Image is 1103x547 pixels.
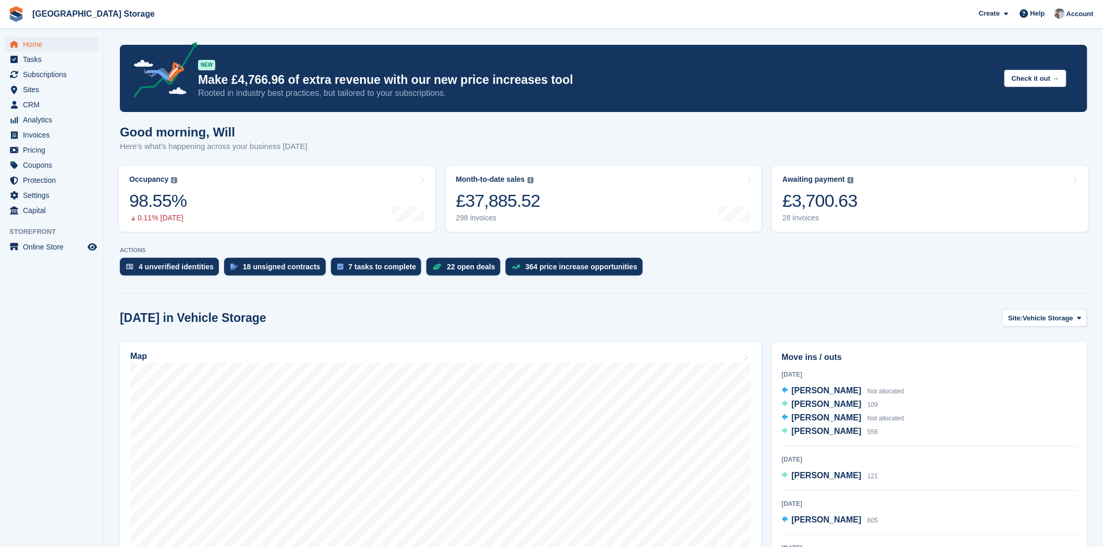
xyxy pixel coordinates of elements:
p: Rooted in industry best practices, but tailored to your subscriptions. [198,88,996,99]
div: 0.11% [DATE] [129,214,187,222]
div: 28 invoices [782,214,857,222]
p: ACTIONS [120,247,1087,254]
span: 556 [867,428,878,436]
span: [PERSON_NAME] [792,400,862,408]
button: Send a message… [179,337,195,354]
div: [DATE] [782,455,1077,464]
img: icon-info-grey-7440780725fd019a000dd9b08b2336e03edf1995a4989e88bcd33f0948082b44.svg [848,177,854,183]
div: [DATE] [782,370,1077,379]
div: the domain is the same but with .[DOMAIN_NAME] instead of .com [46,88,192,108]
div: Will says… [8,116,200,150]
span: [PERSON_NAME] [792,471,862,480]
img: task-75834270c22a3079a89374b754ae025e5fb1db73e45f91037f5363f120a921f8.svg [337,264,344,270]
span: Protection [23,173,85,188]
div: 7 tasks to complete [349,263,416,271]
div: Will says… [8,56,200,115]
div: the dns provider is reg123 (Same as it currently is)the domain is the same but with .[DOMAIN_NAME... [38,56,200,114]
div: Awaiting payment [782,175,845,184]
a: [PERSON_NAME] 556 [782,425,878,439]
div: 298 invoices [456,214,541,222]
div: I just need to double check some things with my IT guy before any changes are made [38,150,200,193]
div: Bradley says… [8,201,200,235]
a: menu [5,52,99,67]
a: menu [5,158,99,172]
span: Settings [23,188,85,203]
a: 364 price increase opportunities [506,258,648,281]
a: Awaiting payment £3,700.63 28 invoices [772,166,1088,232]
span: Storefront [9,227,104,237]
p: Active [51,13,71,23]
div: Occupancy [129,175,168,184]
button: go back [7,4,27,24]
div: NEW [198,60,215,70]
img: price-adjustments-announcement-icon-8257ccfd72463d97f412b2fc003d46551f7dbcb40ab6d574587a9cd5c0d94... [125,42,198,102]
div: 22 open deals [447,263,495,271]
div: is this something you need to do for us or can i update it myself? [46,122,192,142]
a: [PERSON_NAME] Not allocated [782,384,904,398]
span: Pricing [23,143,85,157]
button: Check it out → [1004,70,1067,87]
img: stora-icon-8386f47178a22dfd0bd8f6a31ec36ba5ce8667c1dd55bd0f319d3a0aa187defe.svg [8,6,24,22]
img: Will Strivens [1055,8,1065,19]
span: 109 [867,401,878,408]
img: icon-info-grey-7440780725fd019a000dd9b08b2336e03edf1995a4989e88bcd33f0948082b44.svg [171,177,177,183]
div: 18 unsigned contracts [243,263,321,271]
span: Online Store [23,240,85,254]
a: menu [5,143,99,157]
span: Not allocated [867,415,904,422]
div: Pretty sure we have to do this, so I will have to pass it over to our engineers. [17,207,163,228]
span: [PERSON_NAME] [792,427,862,436]
span: Vehicle Storage [1023,313,1073,324]
div: Will says… [8,150,200,201]
a: menu [5,67,99,82]
span: Help [1031,8,1045,19]
span: 605 [867,517,878,524]
img: contract_signature_icon-13c848040528278c33f63329250d36e43548de30e8caae1d1a13099fd9432cc5.svg [230,264,238,270]
button: Upload attachment [50,341,58,350]
span: [PERSON_NAME] [792,413,862,422]
div: [DATE] [782,499,1077,508]
a: Occupancy 98.55% 0.11% [DATE] [119,166,435,232]
button: Emoji picker [16,341,24,350]
h1: [PERSON_NAME] [51,5,118,13]
span: Home [23,37,85,52]
img: deal-1b604bf984904fb50ccaf53a9ad4b4a5d6e5aea283cecdc64d6e3604feb123c2.svg [433,263,442,270]
a: menu [5,82,99,97]
span: Sites [23,82,85,97]
div: Close [183,4,202,23]
a: 22 open deals [426,258,506,281]
div: 98.55% [129,190,187,212]
a: [PERSON_NAME] 605 [782,514,878,527]
p: Make £4,766.96 of extra revenue with our new price increases tool [198,72,996,88]
a: menu [5,173,99,188]
button: Site: Vehicle Storage [1002,309,1087,327]
a: [PERSON_NAME] Not allocated [782,412,904,425]
div: £3,700.63 [782,190,857,212]
span: Tasks [23,52,85,67]
textarea: Message… [9,319,200,337]
span: 121 [867,473,878,480]
div: £37,885.52 [456,190,541,212]
span: [PERSON_NAME] [792,515,862,524]
span: Subscriptions [23,67,85,82]
a: [GEOGRAPHIC_DATA] Storage [28,5,159,22]
img: icon-info-grey-7440780725fd019a000dd9b08b2336e03edf1995a4989e88bcd33f0948082b44.svg [528,177,534,183]
div: the dns provider is reg123 (Same as it currently is) [46,62,192,82]
a: menu [5,188,99,203]
span: Site: [1008,313,1023,324]
span: Analytics [23,113,85,127]
button: Gif picker [33,341,41,350]
h2: [DATE] in Vehicle Storage [120,311,266,325]
span: [PERSON_NAME] [792,386,862,395]
a: Month-to-date sales £37,885.52 298 invoices [446,166,762,232]
a: [PERSON_NAME] 121 [782,469,878,483]
a: 18 unsigned contracts [224,258,331,281]
span: Account [1067,9,1094,19]
img: verify_identity-adf6edd0f0f0b5bbfe63781bf79b02c33cf7c696d77639b501bdc392416b5a36.svg [126,264,133,270]
div: I just need to double check some things with my IT guy before any changes are made [46,156,192,187]
div: Just spoke to one of our engineers and assuming you have registered the new domain. It will just ... [17,256,163,328]
div: Hi Will, [17,241,163,252]
a: menu [5,97,99,112]
span: Not allocated [867,388,904,395]
a: menu [5,113,99,127]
